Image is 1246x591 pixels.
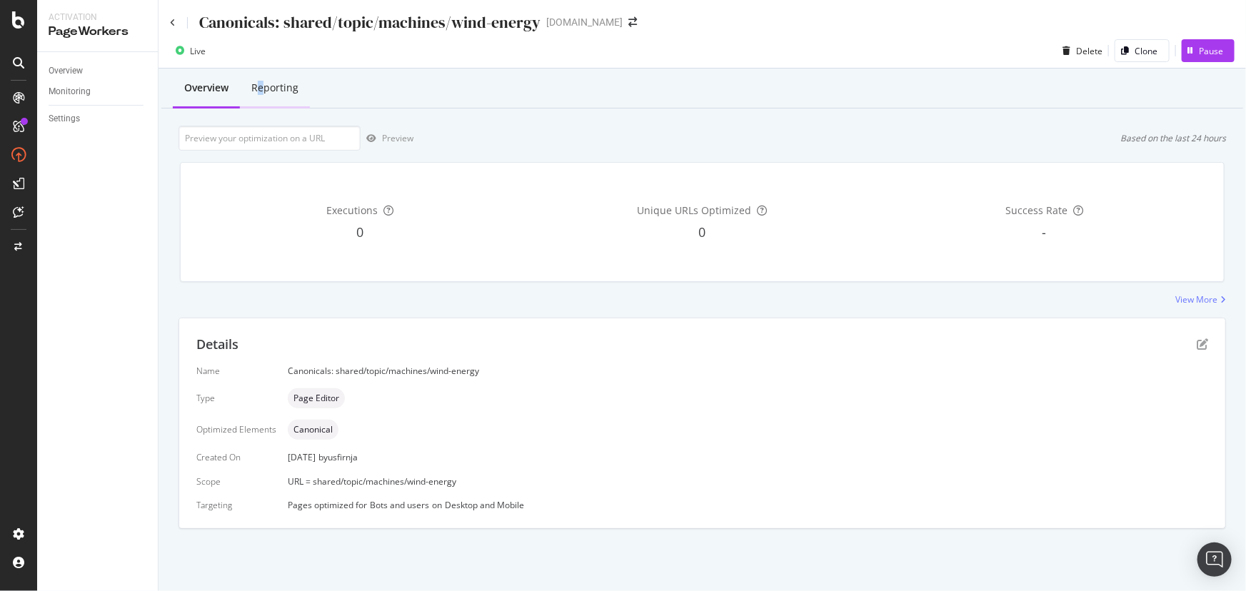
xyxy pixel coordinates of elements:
div: neutral label [288,420,338,440]
span: Unique URLs Optimized [638,203,752,217]
div: Desktop and Mobile [445,499,524,511]
div: Clone [1135,45,1157,57]
a: View More [1175,293,1226,305]
div: arrow-right-arrow-left [628,17,637,27]
div: View More [1175,293,1217,305]
div: Activation [49,11,146,24]
button: Pause [1182,39,1235,62]
div: Delete [1076,45,1102,57]
div: [DOMAIN_NAME] [546,15,623,29]
div: Details [196,335,238,354]
div: Pause [1199,45,1223,57]
div: Based on the last 24 hours [1120,132,1226,144]
div: Canonicals: shared/topic/machines/wind-energy [288,365,1208,377]
span: URL = shared/topic/machines/wind-energy [288,475,456,488]
div: Targeting [196,499,276,511]
span: - [1042,223,1047,241]
a: Click to go back [170,19,176,27]
span: Success Rate [1005,203,1067,217]
div: Pages optimized for on [288,499,1208,511]
button: Preview [361,127,413,150]
button: Clone [1115,39,1170,62]
div: Preview [382,132,413,144]
div: Scope [196,475,276,488]
div: Created On [196,451,276,463]
span: 0 [699,223,706,241]
a: Overview [49,64,148,79]
div: Live [190,45,206,57]
div: Name [196,365,276,377]
span: Executions [327,203,378,217]
div: [DATE] [288,451,1208,463]
a: Monitoring [49,84,148,99]
div: Settings [49,111,80,126]
span: 0 [357,223,364,241]
button: Delete [1057,39,1102,62]
div: by usfirnja [318,451,358,463]
div: Type [196,392,276,404]
div: Monitoring [49,84,91,99]
div: PageWorkers [49,24,146,40]
div: pen-to-square [1197,338,1208,350]
span: Page Editor [293,394,339,403]
div: Overview [184,81,228,95]
div: Overview [49,64,83,79]
div: Bots and users [370,499,429,511]
a: Settings [49,111,148,126]
div: Canonicals: shared/topic/machines/wind-energy [199,11,541,34]
div: Reporting [251,81,298,95]
div: Open Intercom Messenger [1197,542,1232,577]
input: Preview your optimization on a URL [179,126,361,151]
div: Optimized Elements [196,423,276,435]
div: neutral label [288,388,345,408]
span: Canonical [293,425,333,434]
